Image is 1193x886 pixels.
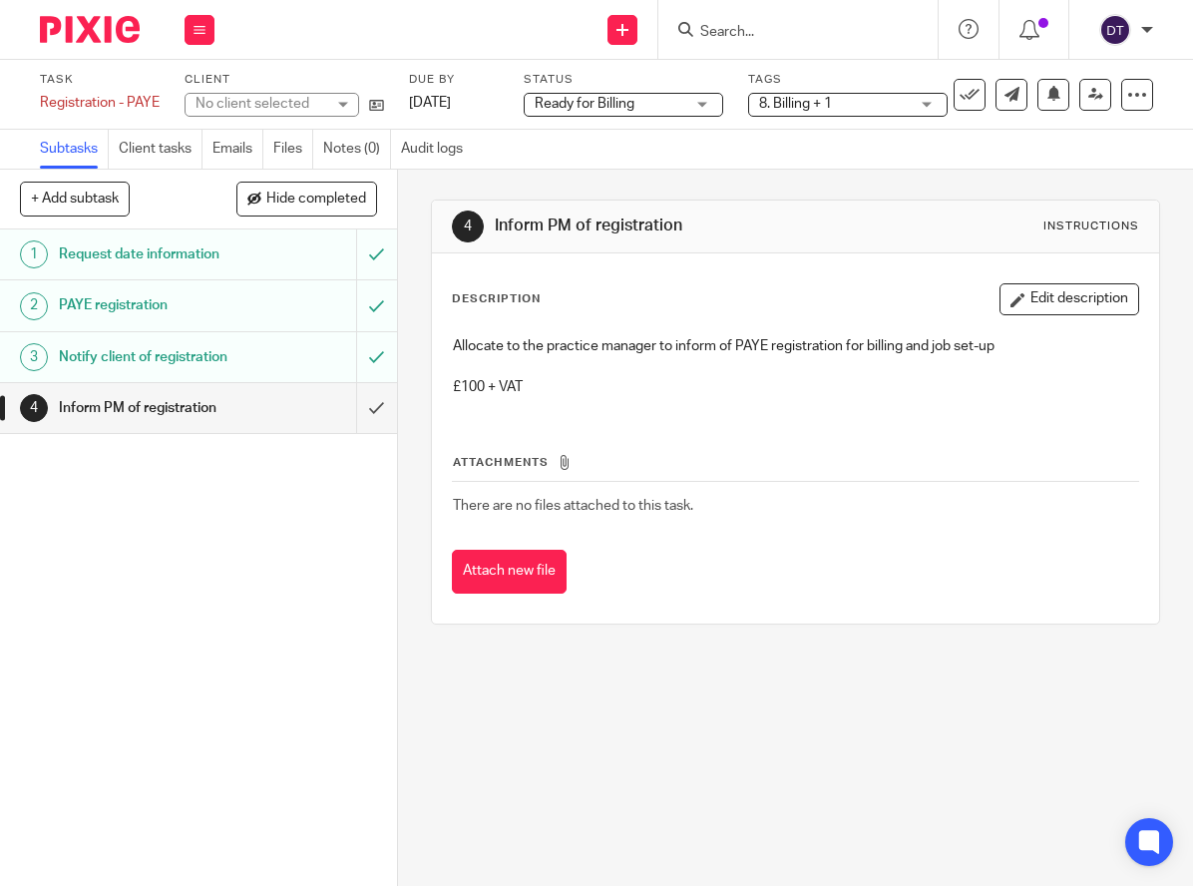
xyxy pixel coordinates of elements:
[535,97,634,111] span: Ready for Billing
[401,130,473,169] a: Audit logs
[185,72,384,88] label: Client
[236,182,377,216] button: Hide completed
[20,292,48,320] div: 2
[524,72,723,88] label: Status
[59,393,243,423] h1: Inform PM of registration
[273,130,313,169] a: Files
[20,240,48,268] div: 1
[59,290,243,320] h1: PAYE registration
[196,94,325,114] div: No client selected
[453,457,549,468] span: Attachments
[452,211,484,242] div: 4
[409,96,451,110] span: [DATE]
[452,291,541,307] p: Description
[40,16,140,43] img: Pixie
[453,499,693,513] span: There are no files attached to this task.
[20,343,48,371] div: 3
[40,130,109,169] a: Subtasks
[759,97,832,111] span: 8. Billing + 1
[453,377,1138,397] p: £100 + VAT
[59,342,243,372] h1: Notify client of registration
[20,394,48,422] div: 4
[999,283,1139,315] button: Edit description
[409,72,499,88] label: Due by
[452,550,567,595] button: Attach new file
[323,130,391,169] a: Notes (0)
[1043,219,1139,234] div: Instructions
[495,216,838,236] h1: Inform PM of registration
[212,130,263,169] a: Emails
[453,336,1138,356] p: Allocate to the practice manager to inform of PAYE registration for billing and job set-up
[40,72,160,88] label: Task
[1099,14,1131,46] img: svg%3E
[748,72,948,88] label: Tags
[40,93,160,113] div: Registration - PAYE
[59,239,243,269] h1: Request date information
[119,130,202,169] a: Client tasks
[698,24,878,42] input: Search
[266,192,366,208] span: Hide completed
[20,182,130,216] button: + Add subtask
